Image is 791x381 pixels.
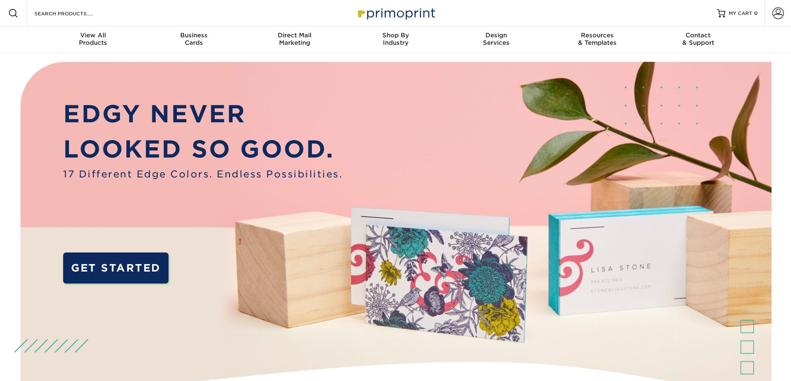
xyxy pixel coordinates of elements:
[34,8,115,18] input: SEARCH PRODUCTS.....
[63,131,343,167] p: LOOKED SO GOOD.
[43,32,144,39] span: View All
[345,32,446,39] span: Shop By
[143,32,244,39] span: Business
[244,32,345,46] div: Marketing
[354,4,437,22] img: Primoprint
[345,27,446,53] a: Shop ByIndustry
[648,27,749,53] a: Contact& Support
[63,96,343,132] p: EDGY NEVER
[43,32,144,46] div: Products
[547,32,648,39] span: Resources
[648,32,749,39] span: Contact
[143,32,244,46] div: Cards
[446,32,547,39] span: Design
[345,32,446,46] div: Industry
[754,10,758,16] span: 0
[446,27,547,53] a: DesignServices
[648,32,749,46] div: & Support
[446,32,547,46] div: Services
[63,252,168,284] a: GET STARTED
[547,32,648,46] div: & Templates
[63,167,343,181] span: 17 Different Edge Colors. Endless Possibilities.
[244,32,345,39] span: Direct Mail
[547,27,648,53] a: Resources& Templates
[244,27,345,53] a: Direct MailMarketing
[143,27,244,53] a: BusinessCards
[43,27,144,53] a: View AllProducts
[729,10,752,17] span: MY CART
